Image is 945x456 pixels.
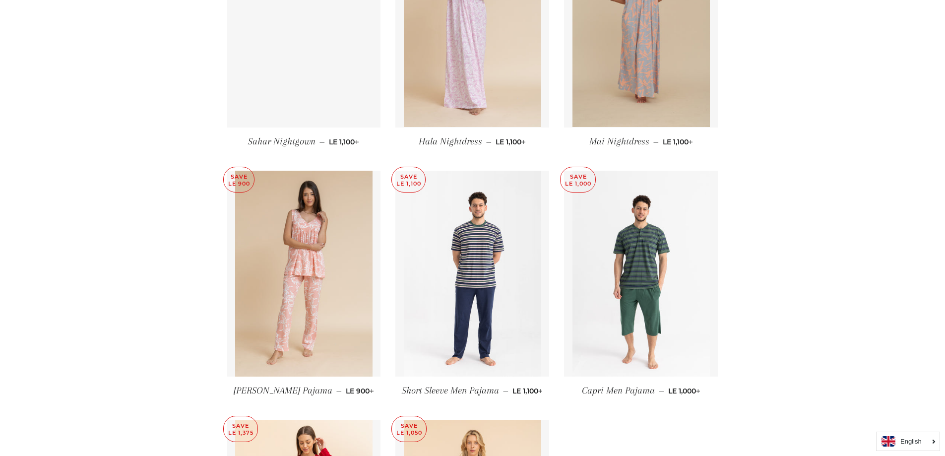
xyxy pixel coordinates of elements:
[234,385,332,396] span: [PERSON_NAME] Pajama
[503,387,508,395] span: —
[659,387,664,395] span: —
[512,387,543,395] span: LE 1,100
[227,377,381,405] a: [PERSON_NAME] Pajama — LE 900
[329,137,359,146] span: LE 1,100
[589,136,649,147] span: Mai Nightdress
[561,167,595,193] p: Save LE 1,000
[227,128,381,156] a: Sahar Nightgown — LE 1,100
[582,385,655,396] span: Capri Men Pajama
[402,385,499,396] span: Short Sleeve Men Pajama
[564,128,718,156] a: Mai Nightdress — LE 1,100
[392,167,425,193] p: Save LE 1,100
[419,136,482,147] span: Hala Nightdress
[564,377,718,405] a: Capri Men Pajama — LE 1,000
[668,387,700,395] span: LE 1,000
[882,436,935,447] a: English
[653,137,659,146] span: —
[319,137,325,146] span: —
[346,387,374,395] span: LE 900
[248,136,315,147] span: Sahar Nightgown
[395,128,549,156] a: Hala Nightdress — LE 1,100
[395,377,549,405] a: Short Sleeve Men Pajama — LE 1,100
[392,416,426,442] p: Save LE 1,050
[486,137,492,146] span: —
[900,438,922,445] i: English
[663,137,693,146] span: LE 1,100
[496,137,526,146] span: LE 1,100
[224,167,254,193] p: Save LE 900
[336,387,342,395] span: —
[224,416,257,442] p: Save LE 1,375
